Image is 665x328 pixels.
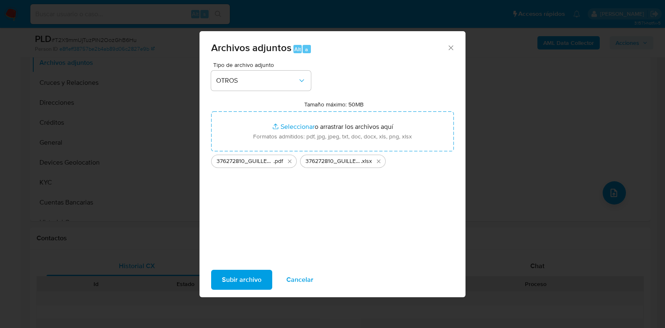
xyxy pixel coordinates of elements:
button: OTROS [211,71,311,91]
button: Eliminar 376272810_GUILLERMO RODRIGUEZ MAGANA_AGO2025.xlsx [374,156,384,166]
ul: Archivos seleccionados [211,151,454,168]
button: Subir archivo [211,270,272,290]
button: Cerrar [447,44,454,51]
span: .pdf [273,157,283,165]
span: 376272810_GUILLERMO [PERSON_NAME] MAGANA_AGO2025 [305,157,361,165]
span: OTROS [216,76,298,85]
span: Archivos adjuntos [211,40,291,55]
span: Tipo de archivo adjunto [213,62,313,68]
span: 376272810_GUILLERMO [PERSON_NAME] MAGANA_AGO2025 [217,157,273,165]
span: Cancelar [286,271,313,289]
button: Eliminar 376272810_GUILLERMO RODRIGUEZ MAGANA_AGO2025.pdf [285,156,295,166]
button: Cancelar [276,270,324,290]
span: .xlsx [361,157,372,165]
span: Subir archivo [222,271,261,289]
span: Alt [294,45,301,53]
label: Tamaño máximo: 50MB [304,101,364,108]
span: a [305,45,308,53]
